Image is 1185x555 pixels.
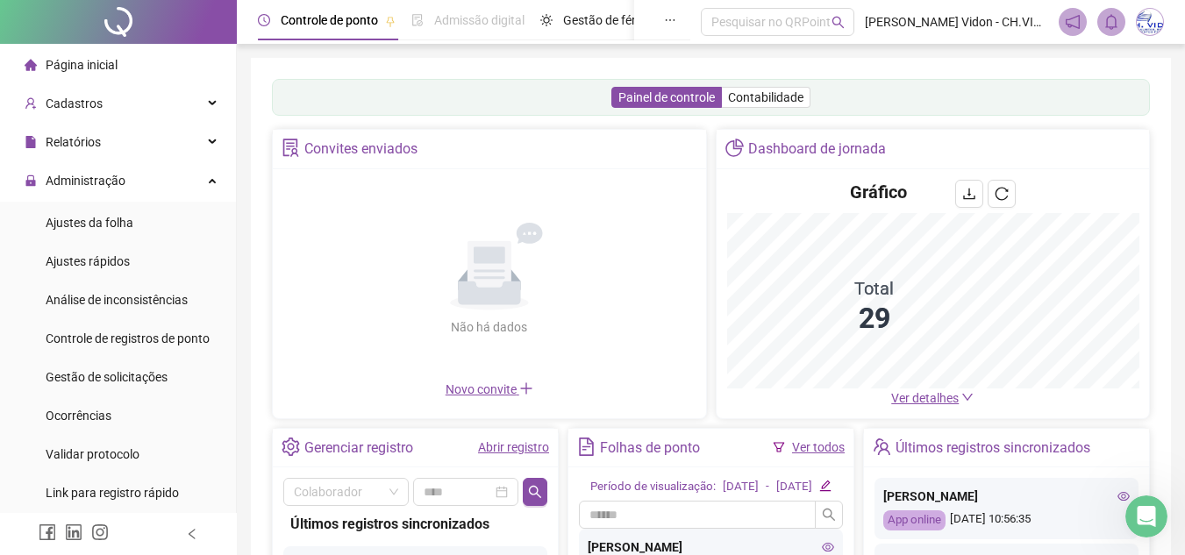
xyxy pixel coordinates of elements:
[822,541,834,553] span: eye
[46,254,130,268] span: Ajustes rápidos
[290,513,540,535] div: Últimos registros sincronizados
[25,59,37,71] span: home
[91,523,109,541] span: instagram
[385,16,396,26] span: pushpin
[766,478,769,496] div: -
[304,433,413,463] div: Gerenciar registro
[281,13,378,27] span: Controle de ponto
[728,90,803,104] span: Contabilidade
[664,14,676,26] span: ellipsis
[46,447,139,461] span: Validar protocolo
[891,391,974,405] a: Ver detalhes down
[725,139,744,157] span: pie-chart
[65,523,82,541] span: linkedin
[46,216,133,230] span: Ajustes da folha
[25,174,37,187] span: lock
[478,440,549,454] a: Abrir registro
[186,528,198,540] span: left
[819,480,831,491] span: edit
[832,16,845,29] span: search
[873,438,891,456] span: team
[563,13,652,27] span: Gestão de férias
[792,440,845,454] a: Ver todos
[748,134,886,164] div: Dashboard de jornada
[446,382,533,396] span: Novo convite
[1137,9,1163,35] img: 30584
[883,510,1130,530] div: [DATE] 10:56:35
[46,174,125,188] span: Administração
[1065,14,1081,30] span: notification
[995,187,1009,201] span: reload
[1103,14,1119,30] span: bell
[25,136,37,148] span: file
[883,487,1130,506] div: [PERSON_NAME]
[46,135,101,149] span: Relatórios
[865,12,1048,32] span: [PERSON_NAME] Vidon - CH.VIDON ESP, SERV. E EQUIP. FERROVIÁRIO
[409,317,570,337] div: Não há dados
[434,13,525,27] span: Admissão digital
[896,433,1090,463] div: Últimos registros sincronizados
[891,391,959,405] span: Ver detalhes
[46,331,210,345] span: Controle de registros de ponto
[723,478,759,496] div: [DATE]
[46,293,188,307] span: Análise de inconsistências
[39,523,56,541] span: facebook
[1125,495,1167,537] iframe: Intercom live chat
[618,90,715,104] span: Painel de controle
[46,486,179,500] span: Link para registro rápido
[822,508,836,522] span: search
[961,391,974,403] span: down
[850,180,907,204] h4: Gráfico
[577,438,596,456] span: file-text
[962,187,976,201] span: download
[46,409,111,423] span: Ocorrências
[304,134,418,164] div: Convites enviados
[46,96,103,110] span: Cadastros
[519,381,533,395] span: plus
[1117,490,1130,502] span: eye
[46,58,118,72] span: Página inicial
[46,370,168,384] span: Gestão de solicitações
[883,510,946,530] div: App online
[776,478,812,496] div: [DATE]
[590,478,716,496] div: Período de visualização:
[258,14,270,26] span: clock-circle
[540,14,553,26] span: sun
[25,97,37,110] span: user-add
[528,485,542,499] span: search
[411,14,424,26] span: file-done
[600,433,700,463] div: Folhas de ponto
[773,441,785,453] span: filter
[282,438,300,456] span: setting
[282,139,300,157] span: solution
